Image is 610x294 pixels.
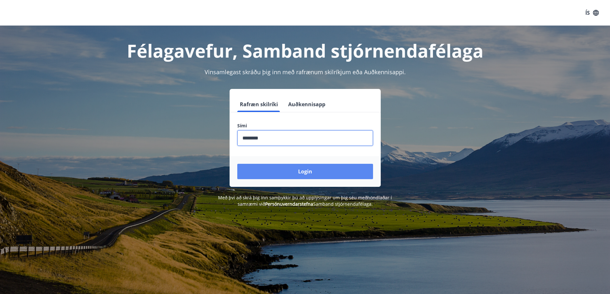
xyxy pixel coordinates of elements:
[237,164,373,179] button: Login
[237,123,373,129] label: Sími
[286,97,328,112] button: Auðkennisapp
[205,68,406,76] span: Vinsamlegast skráðu þig inn með rafrænum skilríkjum eða Auðkennisappi.
[218,195,392,207] span: Með því að skrá þig inn samþykkir þú að upplýsingar um þig séu meðhöndlaðar í samræmi við Samband...
[237,97,281,112] button: Rafræn skilríki
[582,7,602,19] button: ÍS
[265,201,313,207] a: Persónuverndarstefna
[82,38,528,63] h1: Félagavefur, Samband stjórnendafélaga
